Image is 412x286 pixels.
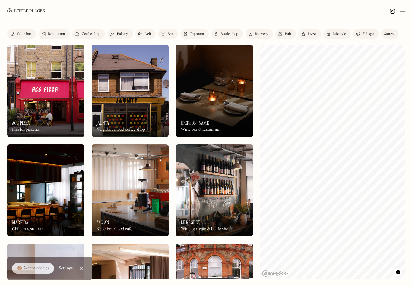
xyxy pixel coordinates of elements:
[220,32,238,36] div: Bottle shop
[107,29,133,39] a: Bakery
[262,270,289,277] a: Mapbox homepage
[97,227,132,232] div: Neighbourhood cafe
[135,29,156,39] a: Deli
[48,32,65,36] div: Restaurant
[97,219,109,225] h3: Zao An
[384,32,394,36] div: Stores
[333,32,346,36] div: Lifestyle
[59,266,73,270] div: Settings
[158,29,178,39] a: Bar
[246,29,273,39] a: Brewery
[12,227,45,232] div: Chilean restaurant
[396,269,400,275] span: Toggle attribution
[181,120,211,126] h3: [PERSON_NAME]
[82,32,100,36] div: Coffee shop
[176,144,253,237] a: Le RegretLe RegretLe RegretWine bar, cafe & bottle shop
[97,127,145,132] div: Neighbourhood coffee shop
[7,29,36,39] a: Wine bar
[180,29,209,39] a: Taproom
[92,45,169,137] img: Jaunty
[75,262,87,274] a: Close Cookie Popup
[59,262,73,275] a: Settings
[381,29,398,39] a: Stores
[72,29,105,39] a: Coffee shop
[12,263,54,274] a: 🍪 Accept cookies
[97,120,110,126] h3: Jaunty
[12,219,28,225] h3: Mareida
[39,29,70,39] a: Restaurant
[181,219,200,225] h3: Le Regret
[7,45,84,137] a: Ace PizzaAce PizzaAce PizzaPlayful pizzeria
[7,144,84,237] a: MareidaMareidaMareidaChilean restaurant
[7,45,84,137] img: Ace Pizza
[92,144,169,237] img: Zao An
[363,32,374,36] div: Foliage
[176,45,253,137] a: LunaLuna[PERSON_NAME]Wine bar & restaurant
[176,45,253,137] img: Luna
[92,45,169,137] a: JauntyJauntyJauntyNeighbourhood coffee shop
[181,227,230,232] div: Wine bar, cafe & bottle shop
[255,32,268,36] div: Brewery
[17,266,49,272] div: 🍪 Accept cookies
[117,32,128,36] div: Bakery
[176,144,253,237] img: Le Regret
[17,32,31,36] div: Wine bar
[7,144,84,237] img: Mareida
[181,127,220,132] div: Wine bar & restaurant
[92,144,169,237] a: Zao AnZao AnZao AnNeighbourhood cafe
[12,127,40,132] div: Playful pizzeria
[12,120,30,126] h3: Ace Pizza
[190,32,204,36] div: Taproom
[285,32,291,36] div: Pub
[395,269,402,276] button: Toggle attribution
[353,29,379,39] a: Foliage
[298,29,321,39] a: Pizza
[323,29,351,39] a: Lifestyle
[167,32,173,36] div: Bar
[275,29,296,39] a: Pub
[211,29,243,39] a: Bottle shop
[308,32,316,36] div: Pizza
[145,32,151,36] div: Deli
